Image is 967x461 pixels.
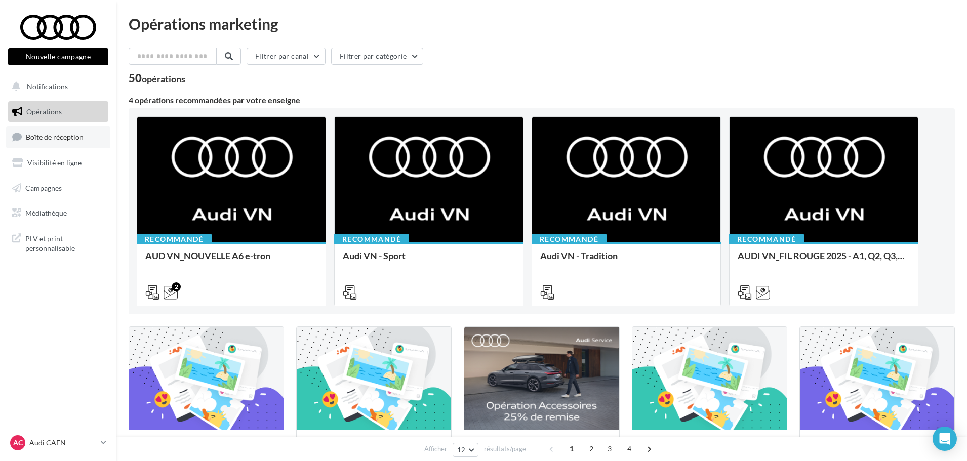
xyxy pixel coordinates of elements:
span: Opérations [26,107,62,116]
a: Campagnes [6,178,110,199]
span: 1 [563,441,580,457]
span: résultats/page [484,444,526,454]
div: Opérations marketing [129,16,955,31]
div: 50 [129,73,185,84]
div: Audi VN - Sport [343,250,515,271]
div: AUD VN_NOUVELLE A6 e-tron [145,250,317,271]
span: AC [13,438,23,448]
span: Campagnes [25,183,62,192]
div: Recommandé [532,234,607,245]
a: Boîte de réception [6,126,110,148]
span: 2 [583,441,599,457]
div: Recommandé [729,234,804,245]
span: 12 [457,446,466,454]
button: Filtrer par catégorie [331,48,423,65]
div: Recommandé [334,234,409,245]
span: Boîte de réception [26,133,84,141]
a: PLV et print personnalisable [6,228,110,258]
div: opérations [142,74,185,83]
div: 2 [172,282,181,291]
a: AC Audi CAEN [8,433,108,452]
div: Audi VN - Tradition [540,250,712,271]
span: Afficher [424,444,447,454]
a: Visibilité en ligne [6,152,110,174]
button: Filtrer par canal [247,48,326,65]
button: Notifications [6,76,106,97]
span: 3 [601,441,618,457]
span: Médiathèque [25,208,67,217]
div: AUDI VN_FIL ROUGE 2025 - A1, Q2, Q3, Q5 et Q4 e-tron [738,250,910,271]
button: 12 [453,443,478,457]
a: Opérations [6,101,110,122]
span: Notifications [27,82,68,91]
div: 4 opérations recommandées par votre enseigne [129,96,955,104]
span: Visibilité en ligne [27,158,82,167]
span: PLV et print personnalisable [25,232,104,254]
div: Recommandé [137,234,212,245]
button: Nouvelle campagne [8,48,108,65]
a: Médiathèque [6,202,110,224]
div: Open Intercom Messenger [933,427,957,451]
p: Audi CAEN [29,438,97,448]
span: 4 [621,441,637,457]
